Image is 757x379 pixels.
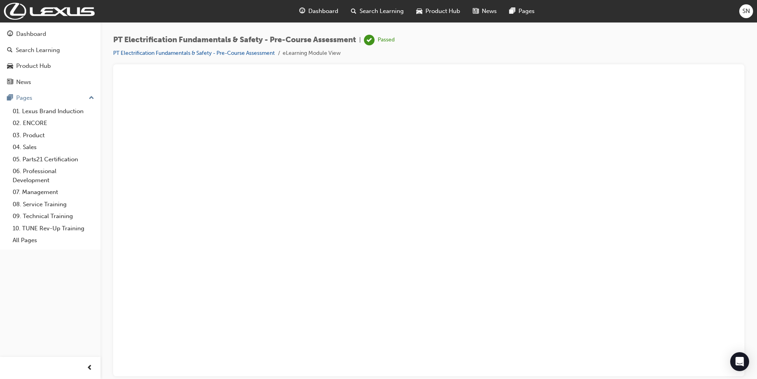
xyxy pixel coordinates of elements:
span: prev-icon [87,363,93,373]
a: 07. Management [9,186,97,198]
a: Dashboard [3,27,97,41]
span: news-icon [7,79,13,86]
div: Search Learning [16,46,60,55]
div: Dashboard [16,30,46,39]
span: car-icon [7,63,13,70]
a: 01. Lexus Brand Induction [9,105,97,118]
a: search-iconSearch Learning [345,3,410,19]
span: news-icon [473,6,479,16]
span: guage-icon [299,6,305,16]
img: Trak [4,3,95,20]
button: Pages [3,91,97,105]
div: Product Hub [16,62,51,71]
a: 09. Technical Training [9,210,97,222]
a: All Pages [9,234,97,246]
div: News [16,78,31,87]
li: eLearning Module View [283,49,341,58]
button: DashboardSearch LearningProduct HubNews [3,25,97,91]
span: guage-icon [7,31,13,38]
span: Search Learning [360,7,404,16]
a: 02. ENCORE [9,117,97,129]
div: Open Intercom Messenger [730,352,749,371]
a: 04. Sales [9,141,97,153]
div: Passed [378,36,395,44]
a: 08. Service Training [9,198,97,211]
a: Search Learning [3,43,97,58]
span: SN [742,7,750,16]
a: news-iconNews [466,3,503,19]
a: Product Hub [3,59,97,73]
a: 06. Professional Development [9,165,97,186]
span: PT Electrification Fundamentals & Safety - Pre-Course Assessment [113,35,356,45]
button: SN [739,4,753,18]
span: Product Hub [425,7,460,16]
a: News [3,75,97,90]
a: 03. Product [9,129,97,142]
a: 10. TUNE Rev-Up Training [9,222,97,235]
a: car-iconProduct Hub [410,3,466,19]
span: search-icon [351,6,356,16]
span: car-icon [416,6,422,16]
a: 05. Parts21 Certification [9,153,97,166]
div: Pages [16,93,32,103]
span: | [359,35,361,45]
span: pages-icon [509,6,515,16]
span: News [482,7,497,16]
a: guage-iconDashboard [293,3,345,19]
a: PT Electrification Fundamentals & Safety - Pre-Course Assessment [113,50,275,56]
span: pages-icon [7,95,13,102]
span: Pages [518,7,535,16]
span: search-icon [7,47,13,54]
a: pages-iconPages [503,3,541,19]
span: learningRecordVerb_PASS-icon [364,35,375,45]
span: up-icon [89,93,94,103]
span: Dashboard [308,7,338,16]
